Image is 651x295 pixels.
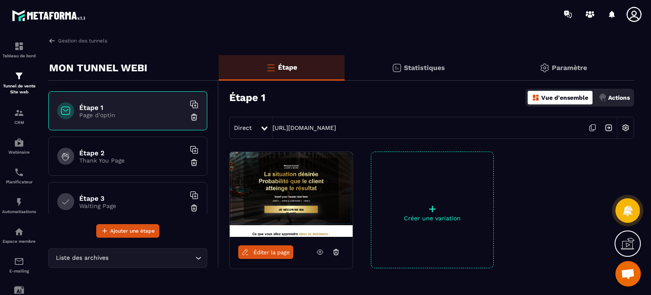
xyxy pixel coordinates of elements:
p: Webinaire [2,150,36,155]
img: actions.d6e523a2.png [599,94,606,101]
a: automationsautomationsEspace membre [2,220,36,250]
p: Planificateur [2,180,36,184]
img: logo [12,8,88,23]
a: Éditer la page [238,245,293,259]
p: Page d'optin [79,112,185,118]
p: CRM [2,120,36,125]
img: stats.20deebd0.svg [392,63,402,73]
span: Ajouter une étape [110,227,155,235]
a: formationformationCRM [2,101,36,131]
p: Thank You Page [79,157,185,164]
p: Étape [278,63,297,71]
span: Liste des archives [54,253,110,263]
p: Actions [608,94,630,101]
div: Search for option [48,248,207,268]
img: setting-gr.5f69749f.svg [540,63,550,73]
img: scheduler [14,167,24,177]
img: automations [14,227,24,237]
a: automationsautomationsAutomatisations [2,191,36,220]
p: Espace membre [2,239,36,244]
h6: Étape 1 [79,104,185,112]
p: Tunnel de vente Site web [2,83,36,95]
img: arrow [48,37,56,45]
img: arrow-next.bcc2205e.svg [601,120,617,136]
a: automationsautomationsWebinaire [2,131,36,161]
a: Gestion des tunnels [48,37,107,45]
p: Créer une variation [371,215,493,222]
p: Paramètre [552,64,587,72]
img: email [14,256,24,267]
img: image [230,152,353,237]
p: Tableau de bord [2,53,36,58]
img: bars-o.4a397970.svg [266,62,276,73]
img: formation [14,71,24,81]
img: setting-w.858f3a88.svg [618,120,634,136]
p: E-mailing [2,269,36,273]
div: Ouvrir le chat [615,261,641,287]
img: trash [190,204,198,212]
span: Direct [234,124,252,131]
p: Statistiques [404,64,445,72]
img: automations [14,197,24,207]
p: Waiting Page [79,202,185,209]
a: formationformationTunnel de vente Site web [2,65,36,101]
p: MON TUNNEL WEBI [49,59,147,76]
img: trash [190,158,198,167]
img: dashboard-orange.40269519.svg [532,94,540,101]
p: Vue d'ensemble [541,94,588,101]
button: Ajouter une étape [96,224,159,238]
h6: Étape 3 [79,194,185,202]
span: Éditer la page [253,249,290,256]
img: trash [190,113,198,121]
a: emailemailE-mailing [2,250,36,280]
p: + [371,203,493,215]
a: [URL][DOMAIN_NAME] [273,124,336,131]
img: formation [14,108,24,118]
img: automations [14,138,24,148]
h3: Étape 1 [229,92,265,104]
a: schedulerschedulerPlanificateur [2,161,36,191]
p: Automatisations [2,209,36,214]
input: Search for option [110,253,193,263]
h6: Étape 2 [79,149,185,157]
img: formation [14,41,24,51]
a: formationformationTableau de bord [2,35,36,65]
